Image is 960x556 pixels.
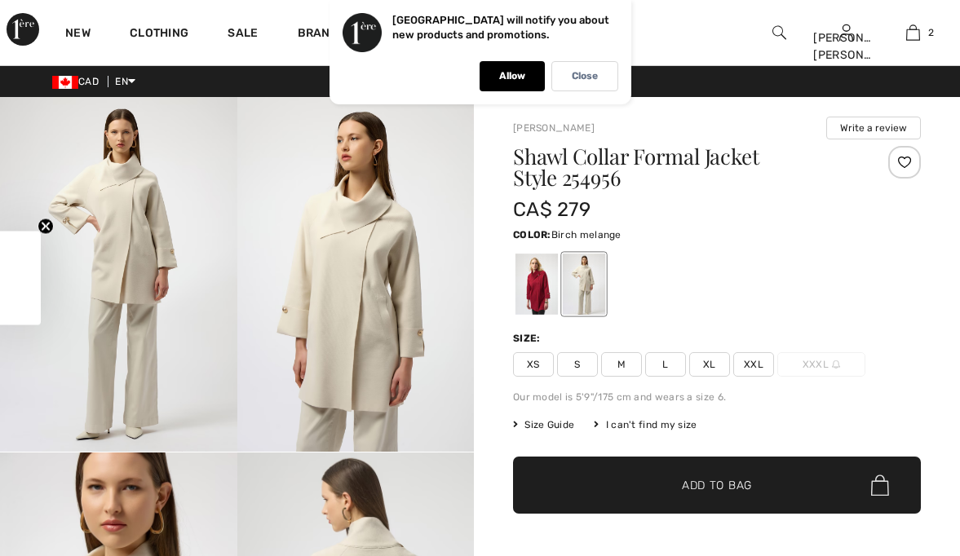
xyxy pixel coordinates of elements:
[832,360,840,368] img: ring-m.svg
[513,417,574,432] span: Size Guide
[7,13,39,46] img: 1ère Avenue
[551,229,622,240] span: Birch melange
[906,23,920,42] img: My Bag
[645,352,686,377] span: L
[513,352,554,377] span: XS
[826,117,921,139] button: Write a review
[928,25,934,40] span: 2
[515,254,558,315] div: Deep cherry
[392,14,609,41] p: [GEOGRAPHIC_DATA] will notify you about new products and promotions.
[772,23,786,42] img: search the website
[513,331,544,346] div: Size:
[38,218,54,235] button: Close teaser
[237,97,475,452] img: Shawl Collar Formal Jacket Style 254956. 2
[871,474,889,496] img: Bag.svg
[572,70,598,82] p: Close
[130,26,188,43] a: Clothing
[557,352,598,377] span: S
[298,26,347,43] a: Brands
[513,229,551,240] span: Color:
[115,76,135,87] span: EN
[689,352,730,377] span: XL
[513,198,591,221] span: CA$ 279
[839,24,853,40] a: Sign In
[228,26,258,43] a: Sale
[594,417,697,432] div: I can't find my size
[813,29,878,64] div: [PERSON_NAME] [PERSON_NAME]
[839,23,853,42] img: My Info
[881,23,946,42] a: 2
[682,477,752,494] span: Add to Bag
[499,70,525,82] p: Allow
[563,254,605,315] div: Birch melange
[52,76,78,89] img: Canadian Dollar
[513,122,595,134] a: [PERSON_NAME]
[513,390,921,404] div: Our model is 5'9"/175 cm and wears a size 6.
[733,352,774,377] span: XXL
[513,457,921,514] button: Add to Bag
[65,26,91,43] a: New
[513,146,853,188] h1: Shawl Collar Formal Jacket Style 254956
[601,352,642,377] span: M
[777,352,865,377] span: XXXL
[52,76,105,87] span: CAD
